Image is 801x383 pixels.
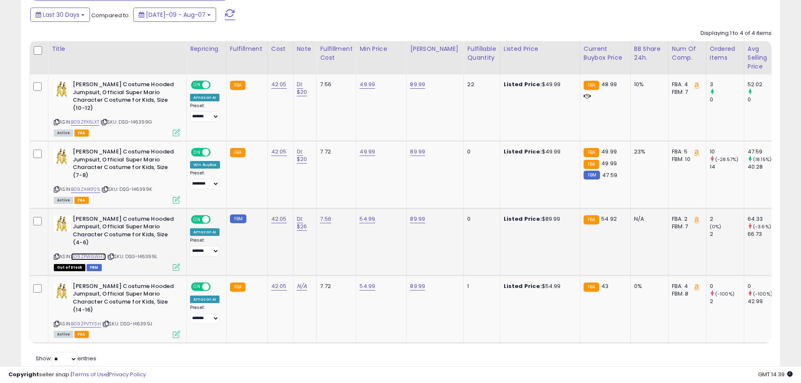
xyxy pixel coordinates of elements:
span: 54.92 [601,215,617,223]
span: 49.99 [601,148,617,156]
div: Avg Selling Price [748,45,778,71]
span: ON [192,283,202,290]
small: (-3.6%) [753,223,771,230]
div: FBM: 7 [672,88,700,96]
div: 0 [710,283,744,290]
a: B09ZPVTYSH [71,320,101,328]
span: 2025-09-7 14:39 GMT [758,370,793,378]
a: 42.05 [271,282,287,291]
div: FBA: 5 [672,148,700,156]
a: Terms of Use [72,370,108,378]
a: 89.99 [410,215,425,223]
a: 49.99 [360,80,375,89]
div: 10% [634,81,662,88]
small: (-100%) [753,291,772,297]
span: All listings currently available for purchase on Amazon [54,197,73,204]
img: 41s3VvAjCRL._SL40_.jpg [54,81,71,98]
a: 7.56 [320,215,331,223]
div: Amazon AI [190,296,219,303]
div: Note [297,45,313,53]
div: Fulfillable Quantity [467,45,496,62]
div: 52.02 [748,81,782,88]
div: Amazon AI [190,228,219,236]
a: B09ZPX6LXT [71,119,99,126]
img: 41s3VvAjCRL._SL40_.jpg [54,283,71,299]
div: 2 [710,298,744,305]
a: B09ZPW6WHD [71,253,106,260]
a: DI: $26 [297,215,307,231]
img: 41s3VvAjCRL._SL40_.jpg [54,148,71,165]
a: 49.99 [360,148,375,156]
div: Fulfillment [230,45,264,53]
div: N/A [634,215,662,223]
a: B09ZX4KP25 [71,186,100,193]
div: 2 [710,230,744,238]
span: ON [192,216,202,223]
span: OFF [209,82,223,89]
small: (-28.57%) [715,156,738,163]
div: $49.99 [504,81,574,88]
span: OFF [209,283,223,290]
small: (18.15%) [753,156,772,163]
div: $49.99 [504,148,574,156]
a: DI: $20 [297,80,307,96]
span: FBA [74,331,89,338]
small: FBA [230,81,246,90]
span: All listings that are currently out of stock and unavailable for purchase on Amazon [54,264,85,271]
a: 42.05 [271,148,287,156]
a: 89.99 [410,80,425,89]
div: Fulfillment Cost [320,45,352,62]
div: ASIN: [54,148,180,203]
span: Show: entries [36,354,96,362]
div: 7.56 [320,81,349,88]
div: 0 [748,96,782,103]
a: 54.99 [360,282,375,291]
div: FBA: 4 [672,81,700,88]
span: ON [192,82,202,89]
div: 42.99 [748,298,782,305]
div: $54.99 [504,283,574,290]
div: ASIN: [54,215,180,270]
span: | SKU: DSG-146399J [102,320,152,327]
div: 1 [467,283,493,290]
div: 0 [467,148,493,156]
div: 22 [467,81,493,88]
div: Amazon AI [190,94,219,101]
span: OFF [209,216,223,223]
a: 54.99 [360,215,375,223]
span: | SKU: DSG-146399L [107,253,157,260]
div: Min Price [360,45,403,53]
div: FBM: 8 [672,290,700,298]
span: | SKU: DSG-146399G [100,119,152,125]
span: 49.99 [601,159,617,167]
small: FBA [584,148,599,157]
div: Num of Comp. [672,45,703,62]
div: FBA: 2 [672,215,700,223]
b: Listed Price: [504,80,542,88]
div: 64.33 [748,215,782,223]
div: Displaying 1 to 4 of 4 items [701,29,772,37]
span: FBA [74,197,89,204]
strong: Copyright [8,370,39,378]
div: 0 [748,283,782,290]
span: | SKU: DSG-146399K [101,186,152,193]
small: (-100%) [715,291,735,297]
div: [PERSON_NAME] [410,45,460,53]
div: Current Buybox Price [584,45,627,62]
span: All listings currently available for purchase on Amazon [54,129,73,137]
small: FBA [230,148,246,157]
span: 43 [601,282,608,290]
div: 0 [467,215,493,223]
div: FBA: 4 [672,283,700,290]
small: FBA [230,283,246,292]
div: Preset: [190,305,220,324]
span: All listings currently available for purchase on Amazon [54,331,73,338]
span: Compared to: [91,11,130,19]
div: 7.72 [320,148,349,156]
a: N/A [297,282,307,291]
span: Last 30 Days [43,11,79,19]
div: $89.99 [504,215,574,223]
b: Listed Price: [504,282,542,290]
div: Preset: [190,103,220,122]
div: 2 [710,215,744,223]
